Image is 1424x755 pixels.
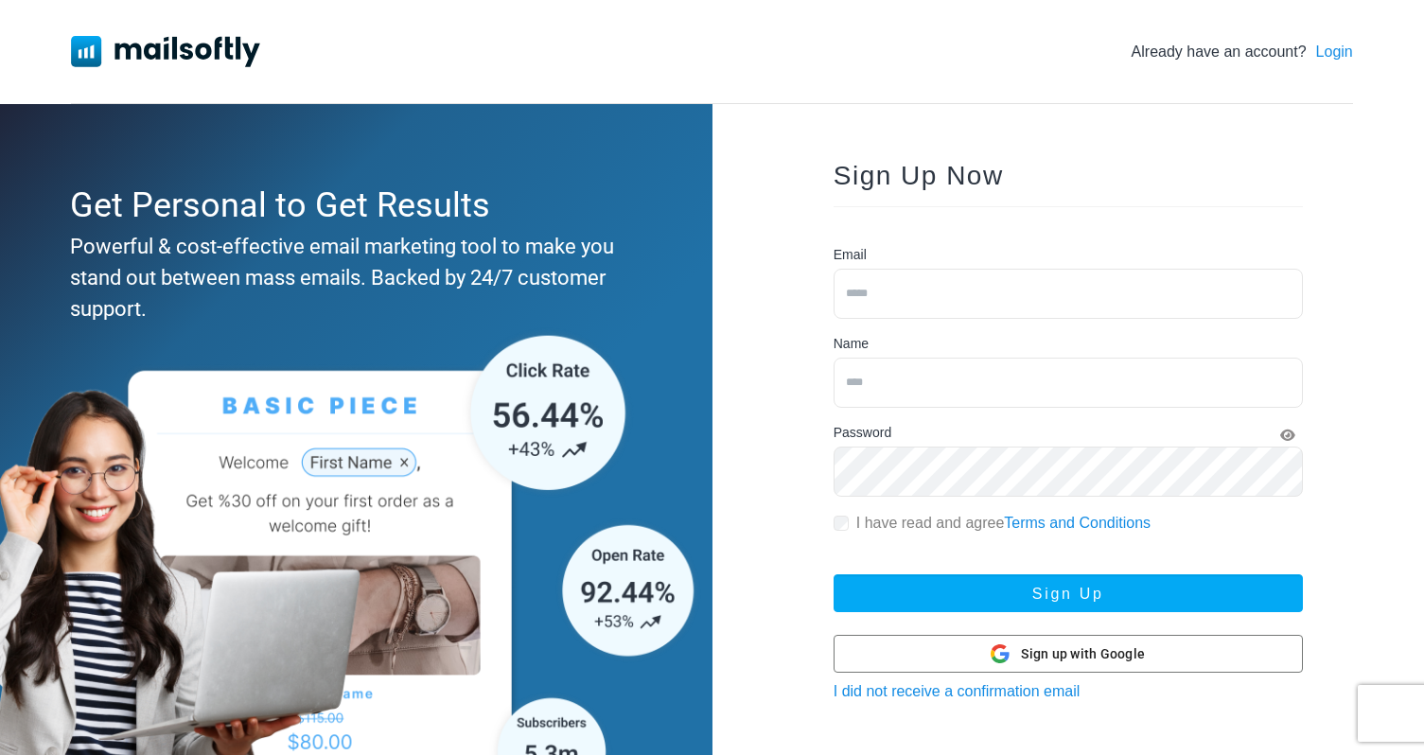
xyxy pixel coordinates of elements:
[1021,644,1145,664] span: Sign up with Google
[834,334,869,354] label: Name
[70,231,632,325] div: Powerful & cost-effective email marketing tool to make you stand out between mass emails. Backed ...
[834,423,891,443] label: Password
[834,574,1303,612] button: Sign Up
[834,245,867,265] label: Email
[1132,41,1353,63] div: Already have an account?
[71,36,260,66] img: Mailsoftly
[856,512,1151,535] label: I have read and agree
[834,683,1081,699] a: I did not receive a confirmation email
[1280,429,1295,442] i: Show Password
[70,180,632,231] div: Get Personal to Get Results
[834,635,1303,673] button: Sign up with Google
[1004,515,1151,531] a: Terms and Conditions
[1316,41,1353,63] a: Login
[834,161,1004,190] span: Sign Up Now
